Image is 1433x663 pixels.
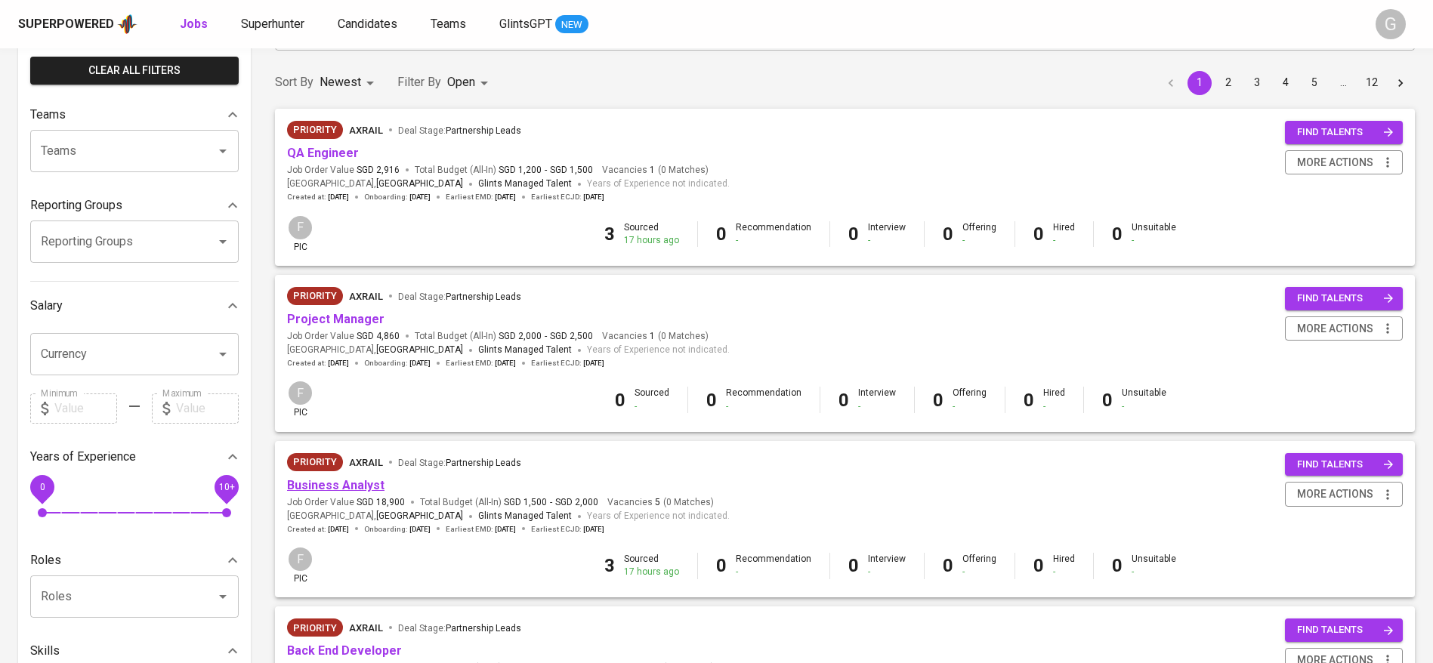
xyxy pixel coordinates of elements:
[583,358,604,369] span: [DATE]
[868,234,906,247] div: -
[287,343,463,358] span: [GEOGRAPHIC_DATA] ,
[858,387,896,412] div: Interview
[736,553,811,578] div: Recommendation
[287,122,343,137] span: Priority
[1274,71,1298,95] button: Go to page 4
[287,214,313,241] div: F
[287,621,343,636] span: Priority
[287,453,343,471] div: New Job received from Demand Team
[287,330,400,343] span: Job Order Value
[647,330,655,343] span: 1
[499,17,552,31] span: GlintsGPT
[30,57,239,85] button: Clear All filters
[328,192,349,202] span: [DATE]
[604,555,615,576] b: 3
[615,390,625,411] b: 0
[398,623,521,634] span: Deal Stage :
[962,221,996,247] div: Offering
[349,291,383,302] span: Axrail
[1102,390,1113,411] b: 0
[180,15,211,34] a: Jobs
[30,297,63,315] p: Salary
[635,400,669,413] div: -
[1132,221,1176,247] div: Unsuitable
[1033,555,1044,576] b: 0
[357,164,400,177] span: SGD 2,916
[1132,234,1176,247] div: -
[933,390,943,411] b: 0
[587,177,730,192] span: Years of Experience not indicated.
[287,509,463,524] span: [GEOGRAPHIC_DATA] ,
[504,496,547,509] span: SGD 1,500
[736,221,811,247] div: Recommendation
[287,287,343,305] div: New Job received from Demand Team
[320,69,379,97] div: Newest
[587,509,730,524] span: Years of Experience not indicated.
[275,73,313,91] p: Sort By
[30,642,60,660] p: Skills
[218,481,234,492] span: 10+
[716,555,727,576] b: 0
[607,496,714,509] span: Vacancies ( 0 Matches )
[431,17,466,31] span: Teams
[545,164,547,177] span: -
[176,393,239,424] input: Value
[726,400,801,413] div: -
[42,61,227,80] span: Clear All filters
[287,524,349,535] span: Created at :
[212,344,233,365] button: Open
[376,509,463,524] span: [GEOGRAPHIC_DATA]
[1053,221,1075,247] div: Hired
[1285,287,1403,310] button: find talents
[1297,456,1394,473] span: find talents
[1033,224,1044,245] b: 0
[495,358,516,369] span: [DATE]
[409,524,431,535] span: [DATE]
[1297,290,1394,307] span: find talents
[726,387,801,412] div: Recommendation
[446,192,516,202] span: Earliest EMD :
[287,164,400,177] span: Job Order Value
[848,224,859,245] b: 0
[555,17,588,32] span: NEW
[431,15,469,34] a: Teams
[446,458,521,468] span: Partnership Leads
[1376,9,1406,39] div: G
[287,146,359,160] a: QA Engineer
[287,312,385,326] a: Project Manager
[1053,566,1075,578] div: -
[653,496,660,509] span: 5
[531,524,604,535] span: Earliest ECJD :
[338,17,397,31] span: Candidates
[1187,71,1212,95] button: page 1
[328,524,349,535] span: [DATE]
[478,178,572,189] span: Glints Managed Talent
[478,344,572,355] span: Glints Managed Talent
[320,73,361,91] p: Newest
[1285,150,1403,175] button: more actions
[962,553,996,578] div: Offering
[1360,71,1384,95] button: Go to page 12
[30,551,61,569] p: Roles
[1024,390,1034,411] b: 0
[287,546,313,572] div: F
[736,566,811,578] div: -
[943,224,953,245] b: 0
[1132,566,1176,578] div: -
[499,15,588,34] a: GlintsGPT NEW
[478,510,572,521] span: Glints Managed Talent
[499,164,542,177] span: SGD 1,200
[1053,553,1075,578] div: Hired
[287,288,343,304] span: Priority
[706,390,717,411] b: 0
[30,545,239,575] div: Roles
[447,69,493,97] div: Open
[328,358,349,369] span: [DATE]
[397,73,441,91] p: Filter By
[495,192,516,202] span: [DATE]
[180,17,208,31] b: Jobs
[415,164,593,177] span: Total Budget (All-In)
[1132,553,1176,578] div: Unsuitable
[943,555,953,576] b: 0
[287,478,385,492] a: Business Analyst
